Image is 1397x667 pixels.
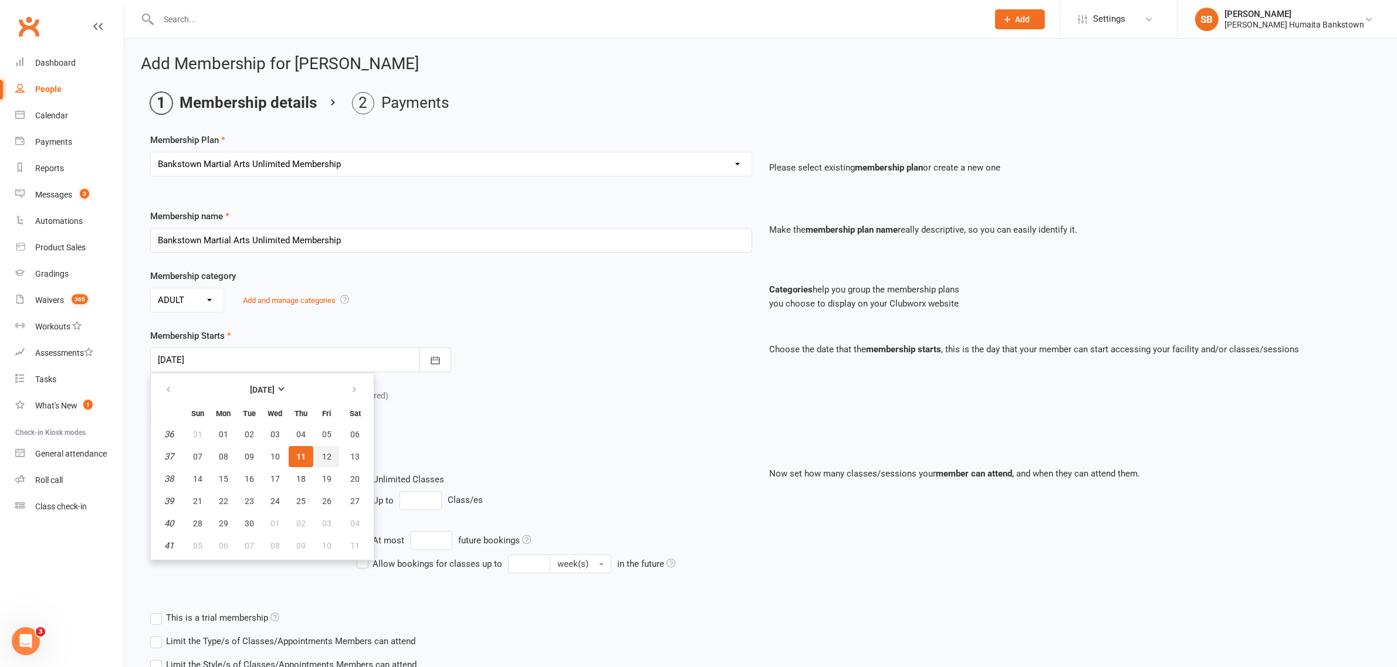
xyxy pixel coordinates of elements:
[867,344,942,355] strong: membership starts
[270,474,280,484] span: 17
[211,468,236,489] button: 15
[211,424,236,445] button: 01
[270,541,280,550] span: 08
[155,11,980,28] input: Search...
[150,611,279,625] label: This is a trial membership
[237,424,262,445] button: 02
[340,535,370,556] button: 11
[219,452,228,461] span: 08
[193,474,202,484] span: 14
[15,314,124,340] a: Workouts
[770,283,1372,311] p: help you group the membership plans you choose to display on your Clubworx website
[289,491,313,512] button: 25
[352,92,449,114] li: Payments
[165,540,174,551] em: 41
[314,535,339,556] button: 10
[322,452,332,461] span: 12
[289,424,313,445] button: 04
[243,409,256,418] small: Tuesday
[314,468,339,489] button: 19
[237,446,262,467] button: 09
[35,137,72,147] div: Payments
[296,496,306,506] span: 25
[351,541,360,550] span: 11
[289,535,313,556] button: 09
[15,261,124,287] a: Gradings
[268,409,283,418] small: Wednesday
[15,129,124,155] a: Payments
[211,535,236,556] button: 06
[14,12,43,41] a: Clubworx
[219,541,228,550] span: 06
[340,513,370,534] button: 04
[15,494,124,520] a: Class kiosk mode
[217,409,231,418] small: Monday
[150,133,225,147] label: Membership Plan
[15,234,124,261] a: Product Sales
[314,491,339,512] button: 26
[219,474,228,484] span: 15
[165,451,174,462] em: 37
[270,430,280,439] span: 03
[83,400,93,410] span: 1
[35,164,64,173] div: Reports
[770,161,1372,175] p: Please select existing or create a new one
[15,340,124,366] a: Assessments
[995,9,1045,29] button: Add
[165,518,174,529] em: 40
[351,430,360,439] span: 06
[340,491,370,512] button: 27
[295,409,307,418] small: Thursday
[373,494,394,506] span: Up to
[296,452,306,461] span: 11
[35,190,72,199] div: Messages
[211,513,236,534] button: 29
[15,103,124,129] a: Calendar
[350,409,361,418] small: Saturday
[237,491,262,512] button: 23
[150,269,236,283] label: Membership category
[322,474,332,484] span: 19
[12,627,40,655] iframe: Intercom live chat
[243,296,336,305] a: Add and manage categories
[323,409,332,418] small: Friday
[245,519,254,528] span: 30
[15,467,124,494] a: Roll call
[289,446,313,467] button: 11
[245,541,254,550] span: 07
[270,496,280,506] span: 24
[296,474,306,484] span: 18
[322,519,332,528] span: 03
[617,557,675,571] div: in the future
[141,472,348,486] div: Member Can Attend
[263,446,287,467] button: 10
[237,468,262,489] button: 16
[211,446,236,467] button: 08
[373,533,404,547] div: At most
[80,189,89,199] span: 3
[373,557,502,571] div: Allow bookings for classes up to
[150,209,229,223] label: Membership name
[165,474,174,484] em: 38
[193,541,202,550] span: 05
[322,541,332,550] span: 10
[296,430,306,439] span: 04
[150,92,317,114] li: Membership details
[150,228,752,253] input: Enter membership name
[219,496,228,506] span: 22
[35,58,76,67] div: Dashboard
[351,452,360,461] span: 13
[35,449,107,458] div: General attendance
[35,322,70,331] div: Workouts
[373,472,444,485] span: Unlimited Classes
[770,467,1372,481] p: Now set how many classes/sessions your , and when they can attend them.
[936,468,1013,479] strong: member can attend
[263,535,287,556] button: 08
[410,531,452,550] input: At mostfuture bookings
[245,496,254,506] span: 23
[141,55,1381,73] h2: Add Membership for [PERSON_NAME]
[250,385,275,394] strong: [DATE]
[211,491,236,512] button: 22
[314,424,339,445] button: 05
[15,155,124,182] a: Reports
